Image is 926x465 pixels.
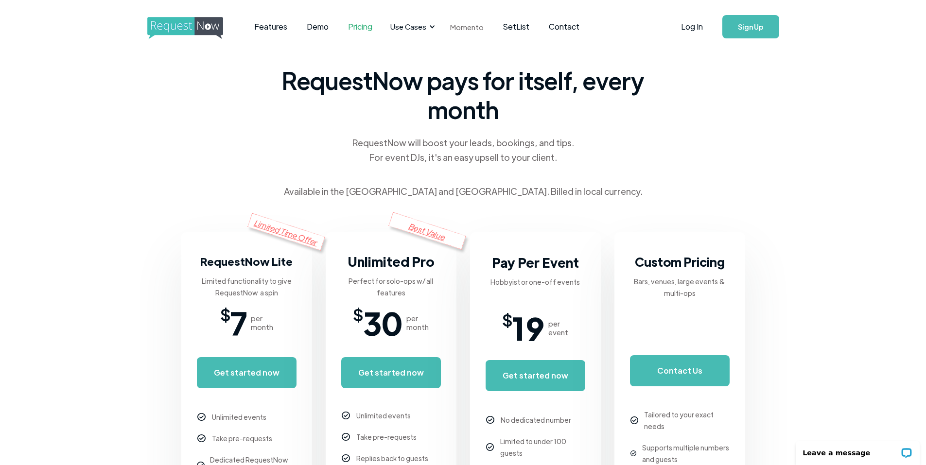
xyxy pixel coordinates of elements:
strong: Custom Pricing [635,254,725,270]
a: home [147,17,220,36]
div: Use Cases [390,21,426,32]
div: Bars, venues, large events & multi-ops [630,276,730,299]
a: Demo [297,12,338,42]
div: Unlimited events [212,411,266,423]
strong: Pay Per Event [492,254,579,271]
img: checkmark [342,454,350,463]
div: Limited functionality to give RequestNow a spin [197,275,297,298]
img: checkmark [486,416,494,424]
a: Contact [539,12,589,42]
a: Pricing [338,12,382,42]
div: Best Value [388,212,466,249]
div: Take pre-requests [212,432,272,444]
h3: Unlimited Pro [348,252,435,271]
span: 30 [363,308,402,337]
img: checkmark [486,443,494,451]
a: SetList [493,12,539,42]
a: Sign Up [722,15,779,38]
div: Limited Time Offer [247,213,325,250]
div: Tailored to your exact needs [644,409,729,432]
a: Get started now [341,357,441,388]
span: $ [502,313,512,325]
div: Supports multiple numbers and guests [642,442,730,465]
span: $ [353,308,363,320]
div: Perfect for solo-ops w/ all features [341,275,441,298]
img: checkmark [197,434,206,443]
div: Take pre-requests [356,431,417,443]
div: Limited to under 100 guests [500,435,585,459]
img: checkmark [342,433,350,441]
div: per event [548,319,568,337]
div: Available in the [GEOGRAPHIC_DATA] and [GEOGRAPHIC_DATA]. Billed in local currency. [284,184,643,199]
span: RequestNow pays for itself, every month [279,66,648,124]
img: checkmark [197,413,206,421]
div: per month [406,314,429,331]
div: Use Cases [384,12,438,42]
a: Get started now [486,360,585,391]
div: No dedicated number [501,414,571,426]
span: 7 [230,308,247,337]
div: Unlimited events [356,410,411,421]
a: Get started now [197,357,297,388]
a: Momento [440,13,493,41]
h3: RequestNow Lite [200,252,293,271]
a: Contact Us [630,355,730,386]
a: Features [245,12,297,42]
img: checkmark [630,450,636,456]
div: per month [251,314,273,331]
iframe: LiveChat chat widget [789,434,926,465]
div: RequestNow will boost your leads, bookings, and tips. For event DJs, it's an easy upsell to your ... [351,136,575,165]
img: requestnow logo [147,17,241,39]
img: checkmark [342,412,350,420]
span: $ [220,308,230,320]
img: checkmark [630,416,638,424]
a: Log In [671,10,713,44]
span: 19 [512,313,544,343]
div: Replies back to guests [356,452,428,464]
div: Hobbyist or one-off events [490,276,580,288]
